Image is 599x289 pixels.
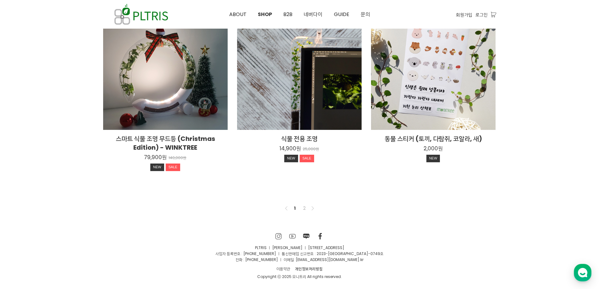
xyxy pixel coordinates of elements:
a: 식물 전용 조명 14,900원 25,000원 NEWSALE [237,134,362,164]
a: 회원가입 [456,11,472,18]
span: B2B [283,11,292,18]
p: 2,000원 [424,145,443,152]
span: 설정 [97,209,105,214]
div: SALE [166,164,180,171]
a: 동물 스티커 (토끼, 다람쥐, 코알라, 새) 2,000원 NEW [371,134,496,164]
h2: 식물 전용 조명 [237,134,362,143]
a: 문의 [355,0,376,29]
a: GUIDE [328,0,355,29]
a: 홈 [2,199,42,215]
a: 스마트 식물 조명 무드등 (Christmas Edition) - WINKTREE 79,900원 140,000원 NEWSALE [103,134,228,173]
p: 79,900원 [144,154,167,161]
span: 문의 [361,11,370,18]
a: 1 [291,204,299,212]
p: PLTRIS ㅣ [PERSON_NAME] ㅣ [STREET_ADDRESS] [103,245,496,251]
p: 25,000원 [303,147,319,152]
a: 로그인 [475,11,488,18]
div: NEW [150,164,164,171]
p: 14,900원 [280,145,301,152]
p: 전화 : [PHONE_NUMBER] ㅣ 이메일 : .kr [103,257,496,263]
p: 사업자 등록번호 : [PHONE_NUMBER] ㅣ 통신판매업 신고번호 : 2023-[GEOGRAPHIC_DATA]-0749호 [103,251,496,257]
a: B2B [278,0,298,29]
h2: 스마트 식물 조명 무드등 (Christmas Edition) - WINKTREE [103,134,228,152]
p: 140,000원 [169,156,186,160]
a: 개인정보처리방침 [293,265,325,272]
div: SALE [300,155,314,162]
div: Copyright ⓒ 2025 모니트리 All rights reserved. [103,274,496,280]
span: SHOP [258,11,272,18]
span: 홈 [20,209,24,214]
span: 대화 [58,209,65,214]
a: SHOP [252,0,278,29]
a: 이용약관 [274,265,293,272]
a: 2 [301,204,308,212]
a: ABOUT [224,0,252,29]
a: [EMAIL_ADDRESS][DOMAIN_NAME] [296,257,359,262]
a: 설정 [81,199,121,215]
span: ABOUT [229,11,247,18]
h2: 동물 스티커 (토끼, 다람쥐, 코알라, 새) [371,134,496,143]
span: 네버다이 [304,11,323,18]
a: 대화 [42,199,81,215]
div: NEW [284,155,298,162]
div: NEW [426,155,440,162]
a: 네버다이 [298,0,328,29]
span: GUIDE [334,11,349,18]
